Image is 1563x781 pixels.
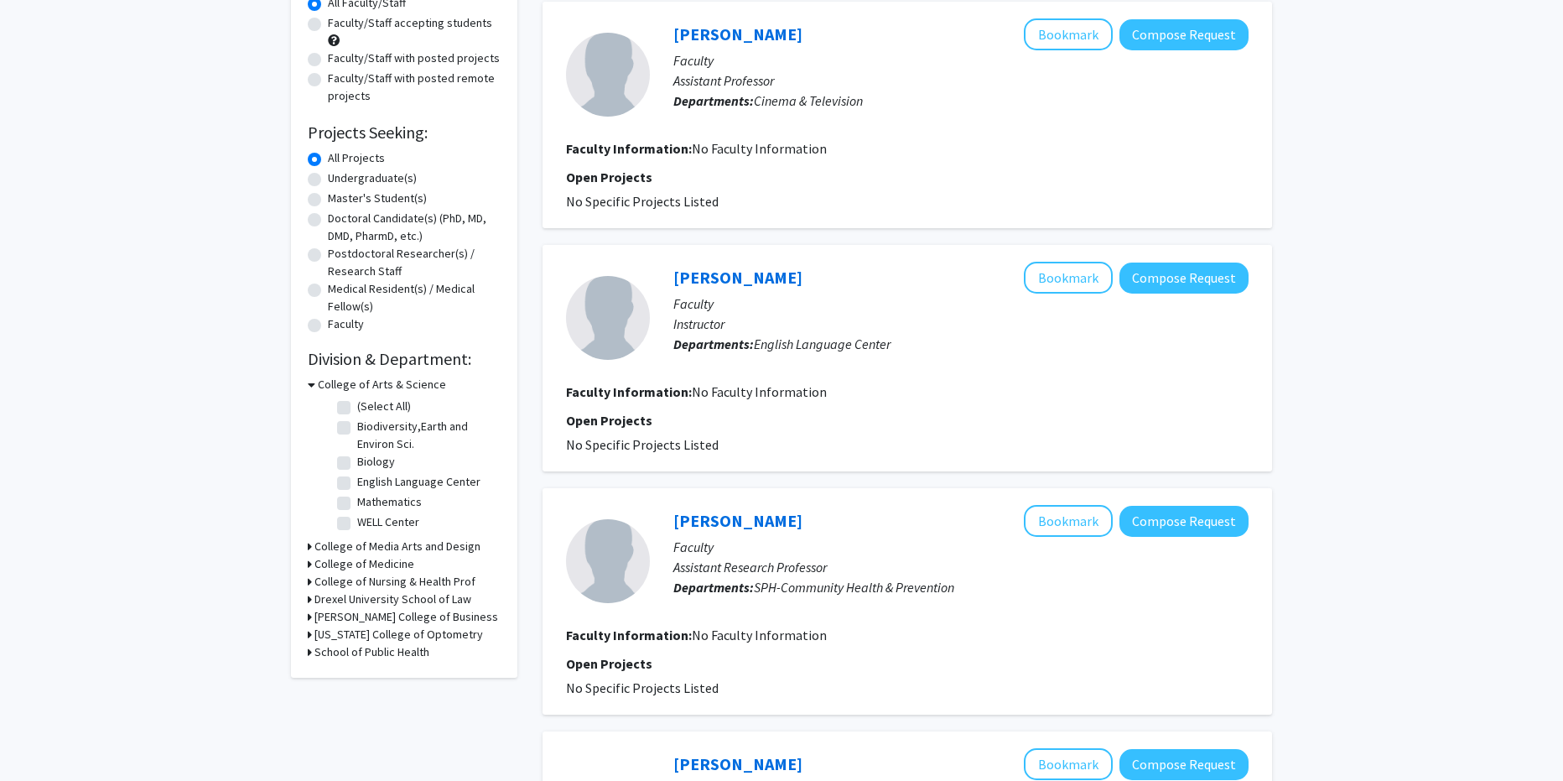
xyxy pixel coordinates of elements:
label: Medical Resident(s) / Medical Fellow(s) [328,280,501,315]
button: Compose Request to Ben Cocchiaro [1119,506,1249,537]
b: Faculty Information: [566,627,692,643]
p: Assistant Research Professor [673,557,1249,577]
label: Faculty/Staff with posted remote projects [328,70,501,105]
label: (Select All) [357,398,411,415]
p: Faculty [673,294,1249,314]
a: [PERSON_NAME] [673,753,802,774]
span: No Specific Projects Listed [566,193,719,210]
label: English Language Center [357,473,480,491]
b: Faculty Information: [566,383,692,400]
span: SPH-Community Health & Prevention [754,579,954,596]
span: No Faculty Information [692,140,827,157]
p: Open Projects [566,653,1249,674]
span: No Specific Projects Listed [566,679,719,696]
label: Faculty [328,315,364,333]
label: Faculty/Staff accepting students [328,14,492,32]
p: Instructor [673,314,1249,334]
a: [PERSON_NAME] [673,510,802,531]
label: Doctoral Candidate(s) (PhD, MD, DMD, PharmD, etc.) [328,210,501,245]
p: Open Projects [566,167,1249,187]
h3: [PERSON_NAME] College of Business [314,608,498,626]
b: Departments: [673,579,754,596]
a: [PERSON_NAME] [673,23,802,44]
p: Faculty [673,537,1249,557]
b: Departments: [673,336,754,352]
label: Postdoctoral Researcher(s) / Research Staff [328,245,501,280]
p: Assistant Professor [673,70,1249,91]
label: WELL Center [357,513,419,531]
button: Compose Request to Ben Barnett [1119,263,1249,294]
span: Cinema & Television [754,92,863,109]
span: English Language Center [754,336,891,352]
iframe: Chat [13,706,71,768]
button: Add Ben Barnett to Bookmarks [1024,262,1113,294]
button: Compose Request to Ben Binder-Markey [1119,749,1249,780]
h3: College of Nursing & Health Prof [314,573,475,591]
h2: Division & Department: [308,349,501,369]
h3: [US_STATE] College of Optometry [314,626,483,643]
h3: Drexel University School of Law [314,591,471,608]
h3: College of Media Arts and Design [314,538,480,555]
button: Add Ben Cocchiaro to Bookmarks [1024,505,1113,537]
label: All Projects [328,149,385,167]
label: Biology [357,453,395,471]
button: Add Ben Binder-Markey to Bookmarks [1024,748,1113,780]
p: Open Projects [566,410,1249,430]
h2: Projects Seeking: [308,122,501,143]
label: Master's Student(s) [328,190,427,207]
button: Compose Request to Benjamin Kalina [1119,19,1249,50]
label: Biodiversity,Earth and Environ Sci. [357,418,496,453]
h3: School of Public Health [314,643,429,661]
a: [PERSON_NAME] [673,267,802,288]
b: Faculty Information: [566,140,692,157]
label: Mathematics [357,493,422,511]
b: Departments: [673,92,754,109]
button: Add Benjamin Kalina to Bookmarks [1024,18,1113,50]
span: No Faculty Information [692,383,827,400]
label: Undergraduate(s) [328,169,417,187]
p: Faculty [673,50,1249,70]
h3: College of Medicine [314,555,414,573]
span: No Specific Projects Listed [566,436,719,453]
h3: College of Arts & Science [318,376,446,393]
span: No Faculty Information [692,627,827,643]
label: Faculty/Staff with posted projects [328,49,500,67]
